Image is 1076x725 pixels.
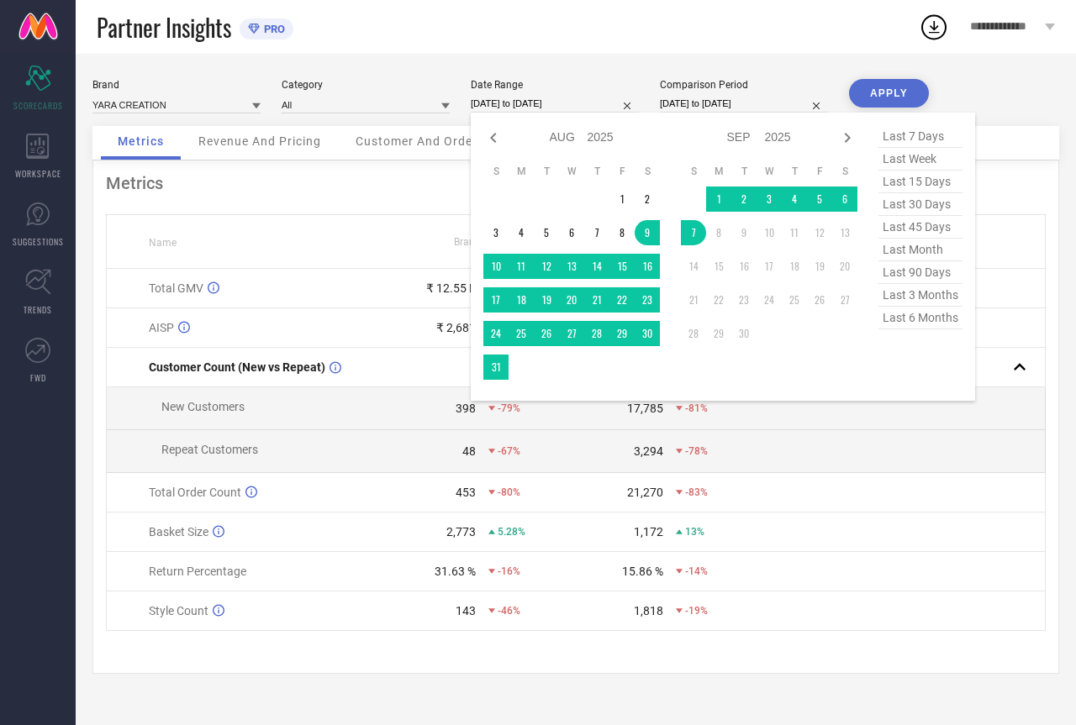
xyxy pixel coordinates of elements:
[609,220,635,245] td: Fri Aug 08 2025
[609,287,635,313] td: Fri Aug 22 2025
[149,237,177,249] span: Name
[483,287,509,313] td: Sun Aug 17 2025
[509,287,534,313] td: Mon Aug 18 2025
[30,371,46,384] span: FWD
[559,165,584,178] th: Wednesday
[782,165,807,178] th: Thursday
[456,486,476,499] div: 453
[462,444,476,458] div: 48
[559,220,584,245] td: Wed Aug 06 2025
[635,187,660,212] td: Sat Aug 02 2025
[635,220,660,245] td: Sat Aug 09 2025
[878,125,963,148] span: last 7 days
[149,604,208,617] span: Style Count
[356,134,484,148] span: Customer And Orders
[471,79,639,91] div: Date Range
[634,604,663,617] div: 1,818
[509,254,534,279] td: Mon Aug 11 2025
[878,261,963,284] span: last 90 days
[635,254,660,279] td: Sat Aug 16 2025
[782,254,807,279] td: Thu Sep 18 2025
[534,220,559,245] td: Tue Aug 05 2025
[706,165,731,178] th: Monday
[97,10,231,45] span: Partner Insights
[609,187,635,212] td: Fri Aug 01 2025
[706,254,731,279] td: Mon Sep 15 2025
[832,187,857,212] td: Sat Sep 06 2025
[149,281,203,295] span: Total GMV
[627,402,663,415] div: 17,785
[471,95,639,113] input: Select date range
[685,565,708,577] span: -14%
[456,402,476,415] div: 398
[634,525,663,538] div: 1,172
[832,165,857,178] th: Saturday
[706,220,731,245] td: Mon Sep 08 2025
[731,187,757,212] td: Tue Sep 02 2025
[92,79,261,91] div: Brand
[807,165,832,178] th: Friday
[782,287,807,313] td: Thu Sep 25 2025
[706,321,731,346] td: Mon Sep 29 2025
[731,220,757,245] td: Tue Sep 09 2025
[681,321,706,346] td: Sun Sep 28 2025
[807,287,832,313] td: Fri Sep 26 2025
[15,167,61,180] span: WORKSPACE
[622,565,663,578] div: 15.86 %
[681,220,706,245] td: Sun Sep 07 2025
[635,165,660,178] th: Saturday
[161,443,258,456] span: Repeat Customers
[627,486,663,499] div: 21,270
[483,355,509,380] td: Sun Aug 31 2025
[509,321,534,346] td: Mon Aug 25 2025
[706,287,731,313] td: Mon Sep 22 2025
[559,321,584,346] td: Wed Aug 27 2025
[149,360,325,374] span: Customer Count (New vs Repeat)
[436,321,476,334] div: ₹ 2,681
[534,287,559,313] td: Tue Aug 19 2025
[426,281,476,295] div: ₹ 12.55 L
[731,287,757,313] td: Tue Sep 23 2025
[681,287,706,313] td: Sun Sep 21 2025
[609,254,635,279] td: Fri Aug 15 2025
[634,444,663,458] div: 3,294
[161,400,245,413] span: New Customers
[534,165,559,178] th: Tuesday
[498,486,520,498] span: -80%
[757,254,782,279] td: Wed Sep 17 2025
[807,220,832,245] td: Fri Sep 12 2025
[118,134,164,148] span: Metrics
[509,220,534,245] td: Mon Aug 04 2025
[685,445,708,457] span: -78%
[483,220,509,245] td: Sun Aug 03 2025
[584,287,609,313] td: Thu Aug 21 2025
[456,604,476,617] div: 143
[483,254,509,279] td: Sun Aug 10 2025
[757,287,782,313] td: Wed Sep 24 2025
[282,79,450,91] div: Category
[635,321,660,346] td: Sat Aug 30 2025
[919,12,949,42] div: Open download list
[534,254,559,279] td: Tue Aug 12 2025
[757,220,782,245] td: Wed Sep 10 2025
[685,486,708,498] span: -83%
[706,187,731,212] td: Mon Sep 01 2025
[498,526,525,538] span: 5.28%
[13,235,64,248] span: SUGGESTIONS
[660,95,828,113] input: Select comparison period
[498,445,520,457] span: -67%
[149,321,174,334] span: AISP
[660,79,828,91] div: Comparison Period
[757,187,782,212] td: Wed Sep 03 2025
[609,321,635,346] td: Fri Aug 29 2025
[731,254,757,279] td: Tue Sep 16 2025
[878,216,963,239] span: last 45 days
[681,254,706,279] td: Sun Sep 14 2025
[685,526,704,538] span: 13%
[878,239,963,261] span: last month
[13,99,63,112] span: SCORECARDS
[685,402,708,414] span: -81%
[149,525,208,538] span: Basket Size
[454,236,509,248] span: Brand Value
[584,165,609,178] th: Thursday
